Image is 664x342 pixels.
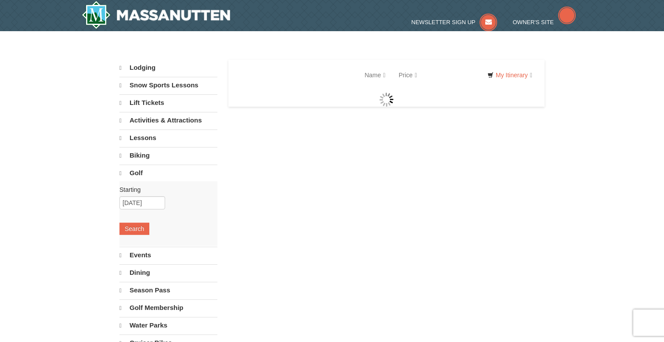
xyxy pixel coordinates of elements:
a: Season Pass [119,282,217,299]
a: Water Parks [119,317,217,334]
a: Price [392,66,424,84]
a: Massanutten Resort [82,1,230,29]
a: Dining [119,264,217,281]
a: Snow Sports Lessons [119,77,217,94]
span: Owner's Site [513,19,554,25]
a: Newsletter Sign Up [411,19,498,25]
span: Newsletter Sign Up [411,19,476,25]
a: Owner's Site [513,19,576,25]
img: wait gif [379,93,393,107]
a: Lessons [119,130,217,146]
a: Name [358,66,392,84]
a: My Itinerary [482,68,538,82]
a: Golf [119,165,217,181]
label: Starting [119,185,211,194]
a: Events [119,247,217,263]
button: Search [119,223,149,235]
a: Lodging [119,60,217,76]
a: Biking [119,147,217,164]
img: Massanutten Resort Logo [82,1,230,29]
a: Lift Tickets [119,94,217,111]
a: Golf Membership [119,299,217,316]
a: Activities & Attractions [119,112,217,129]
